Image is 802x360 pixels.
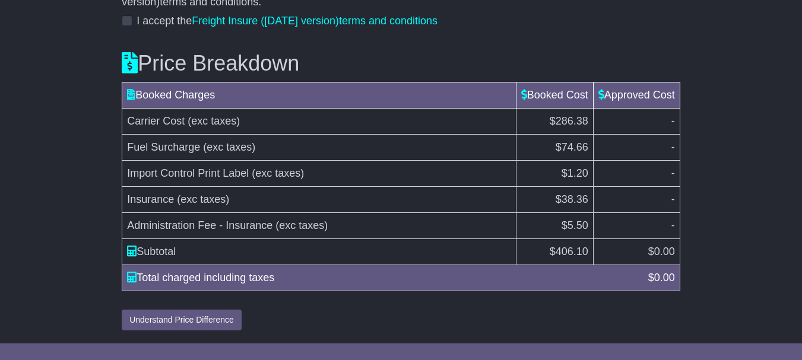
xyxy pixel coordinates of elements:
span: $5.50 [562,219,588,231]
span: Import Control Print Label [127,167,249,179]
span: Administration Fee - Insurance [127,219,272,231]
span: $286.38 [550,115,588,127]
td: Booked Cost [516,82,593,109]
span: Insurance [127,193,174,205]
div: Total charged including taxes [121,270,642,286]
span: 0.00 [654,246,675,257]
button: Understand Price Difference [122,310,242,330]
span: Freight Insure ([DATE] version) [192,15,339,27]
td: Approved Cost [593,82,680,109]
span: 406.10 [556,246,588,257]
td: Subtotal [122,239,516,265]
span: (exc taxes) [188,115,240,127]
span: $38.36 [556,193,588,205]
span: (exc taxes) [252,167,304,179]
span: $1.20 [562,167,588,179]
span: (exc taxes) [203,141,255,153]
td: Booked Charges [122,82,516,109]
span: - [671,167,675,179]
span: - [671,193,675,205]
span: - [671,141,675,153]
span: Fuel Surcharge [127,141,200,153]
span: - [671,219,675,231]
td: $ [593,239,680,265]
span: 0.00 [654,272,675,283]
span: $74.66 [556,141,588,153]
h3: Price Breakdown [122,52,680,75]
label: I accept the [137,15,438,28]
a: Freight Insure ([DATE] version)terms and conditions [192,15,438,27]
span: (exc taxes) [177,193,229,205]
span: Carrier Cost [127,115,185,127]
span: (exc taxes) [275,219,328,231]
span: - [671,115,675,127]
div: $ [642,270,681,286]
td: $ [516,239,593,265]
